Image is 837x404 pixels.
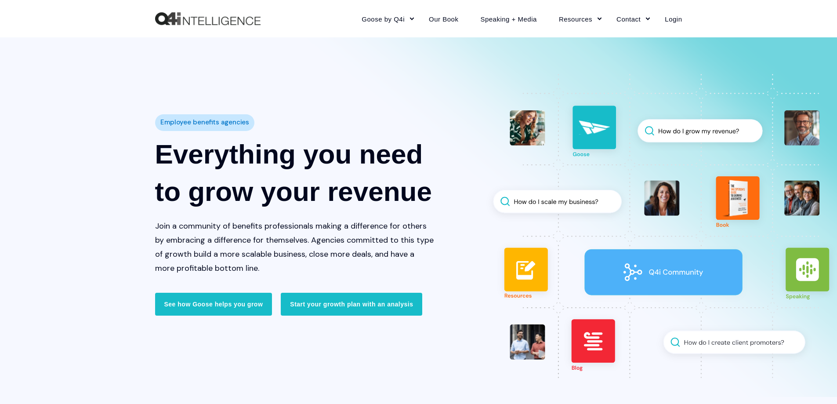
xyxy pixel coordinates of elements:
a: Start your growth plan with an analysis [281,293,422,316]
h1: Everything you need to grow your revenue [155,135,435,210]
span: Employee benefits agencies [160,116,249,129]
a: Back to Home [155,12,261,25]
p: Join a community of benefits professionals making a difference for others by embracing a differen... [155,219,435,275]
a: See how Goose helps you grow [155,293,272,316]
img: Q4intelligence, LLC logo [155,12,261,25]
